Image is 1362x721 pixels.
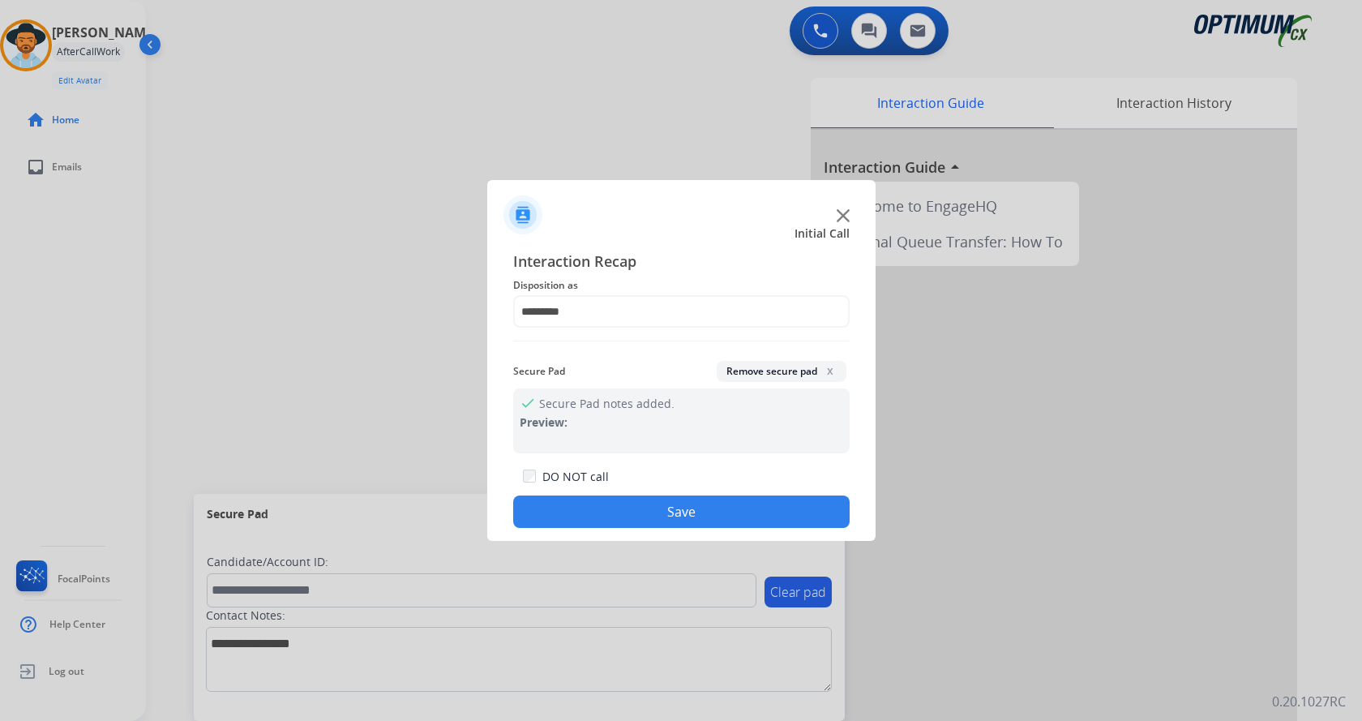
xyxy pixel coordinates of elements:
[794,225,850,242] span: Initial Call
[824,364,837,377] span: x
[513,496,850,528] button: Save
[542,469,609,485] label: DO NOT call
[513,250,850,276] span: Interaction Recap
[520,395,533,408] mat-icon: check
[503,195,542,234] img: contactIcon
[1272,692,1346,711] p: 0.20.1027RC
[513,276,850,295] span: Disposition as
[513,362,565,381] span: Secure Pad
[513,388,850,453] div: Secure Pad notes added.
[520,414,567,430] span: Preview:
[717,361,846,382] button: Remove secure padx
